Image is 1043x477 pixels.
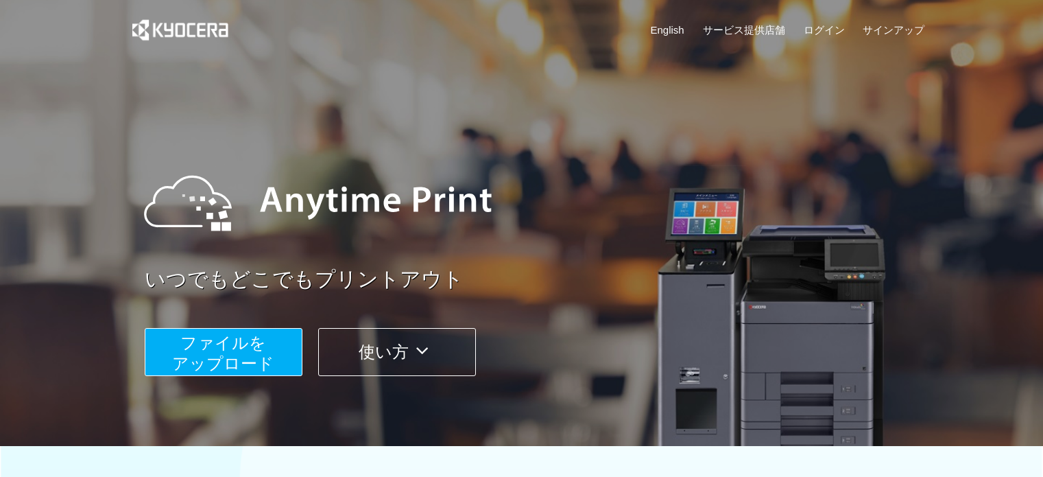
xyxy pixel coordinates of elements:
a: サービス提供店舗 [703,23,785,37]
a: ログイン [804,23,845,37]
a: サインアップ [863,23,924,37]
button: ファイルを​​アップロード [145,328,302,376]
span: ファイルを ​​アップロード [172,334,274,373]
a: English [651,23,684,37]
a: いつでもどこでもプリントアウト [145,265,933,294]
button: 使い方 [318,328,476,376]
